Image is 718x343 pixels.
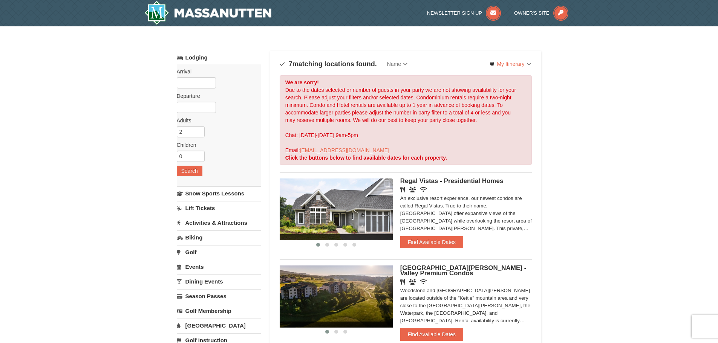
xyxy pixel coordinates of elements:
a: Golf [177,245,261,259]
span: Regal Vistas - Presidential Homes [400,177,504,184]
a: Lift Tickets [177,201,261,215]
img: Massanutten Resort Logo [144,1,272,25]
i: Wireless Internet (free) [420,187,427,192]
a: Season Passes [177,289,261,303]
i: Banquet Facilities [409,187,416,192]
a: Activities & Attractions [177,216,261,230]
label: Children [177,141,255,149]
div: Woodstone and [GEOGRAPHIC_DATA][PERSON_NAME] are located outside of the "Kettle" mountain area an... [400,287,532,325]
i: Restaurant [400,279,405,285]
i: Banquet Facilities [409,279,416,285]
span: Newsletter Sign Up [427,10,482,16]
a: My Itinerary [485,58,536,70]
label: Departure [177,92,255,100]
a: Lodging [177,51,261,64]
i: Restaurant [400,187,405,192]
span: [GEOGRAPHIC_DATA][PERSON_NAME] - Valley Premium Condos [400,264,527,277]
a: Massanutten Resort [144,1,272,25]
a: Events [177,260,261,274]
i: Wireless Internet (free) [420,279,427,285]
button: Find Available Dates [400,328,463,340]
a: Golf Membership [177,304,261,318]
h4: matching locations found. [280,60,377,68]
span: 7 [289,60,292,68]
a: Name [381,56,413,72]
button: Find Available Dates [400,236,463,248]
a: [GEOGRAPHIC_DATA] [177,319,261,332]
a: Snow Sports Lessons [177,186,261,200]
label: Arrival [177,68,255,75]
a: [EMAIL_ADDRESS][DOMAIN_NAME] [300,147,389,153]
a: Biking [177,230,261,244]
strong: We are sorry! [285,79,319,85]
a: Newsletter Sign Up [427,10,501,16]
span: Owner's Site [514,10,550,16]
div: Due to the dates selected or number of guests in your party we are not showing availability for y... [280,75,532,165]
strong: Click the buttons below to find available dates for each property. [285,155,447,161]
label: Adults [177,117,255,124]
div: An exclusive resort experience, our newest condos are called Regal Vistas. True to their name, [G... [400,195,532,232]
button: Search [177,166,202,176]
a: Owner's Site [514,10,568,16]
a: Dining Events [177,274,261,288]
